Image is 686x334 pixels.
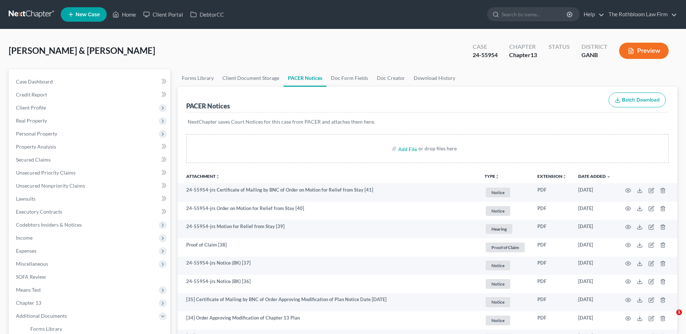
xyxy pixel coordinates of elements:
td: [34] Order Approving Modification of Chapter 13 Plan [178,311,479,330]
a: The Rothbloom Law Firm [605,8,677,21]
span: [PERSON_NAME] & [PERSON_NAME] [9,45,155,56]
a: Home [109,8,140,21]
span: Real Property [16,117,47,124]
div: 24-55954 [473,51,498,59]
span: Batch Download [622,97,660,103]
i: unfold_more [495,175,499,179]
a: DebtorCC [187,8,227,21]
td: PDF [532,275,572,293]
td: [35] Certificate of Mailing by BNC of Order Approving Modification of Plan Notice Date [DATE] [178,293,479,312]
td: PDF [532,220,572,238]
span: Notice [486,188,510,197]
span: Notice [486,206,510,216]
td: PDF [532,257,572,275]
td: [DATE] [572,183,617,202]
a: Notice [485,314,526,326]
span: Secured Claims [16,157,51,163]
a: Notice [485,187,526,198]
a: Forms Library [178,69,218,87]
span: Codebtors Insiders & Notices [16,222,82,228]
td: [DATE] [572,311,617,330]
a: Download History [409,69,460,87]
div: Chapter [509,51,537,59]
span: Additional Documents [16,313,67,319]
a: Client Portal [140,8,187,21]
div: Chapter [509,43,537,51]
td: [DATE] [572,257,617,275]
td: PDF [532,238,572,257]
span: New Case [76,12,100,17]
span: Unsecured Priority Claims [16,170,76,176]
a: Unsecured Nonpriority Claims [10,179,170,192]
span: 13 [531,51,537,58]
a: Proof of Claim [485,241,526,253]
a: Unsecured Priority Claims [10,166,170,179]
a: Doc Form Fields [327,69,372,87]
span: Unsecured Nonpriority Claims [16,183,85,189]
a: Lawsuits [10,192,170,205]
a: Case Dashboard [10,75,170,88]
div: Status [549,43,570,51]
span: Notice [486,261,510,270]
a: Doc Creator [372,69,409,87]
td: 24-55954-jrs Notice (BK) [37] [178,257,479,275]
i: unfold_more [562,175,567,179]
a: Hearing [485,223,526,235]
div: District [581,43,608,51]
i: unfold_more [216,175,220,179]
span: SOFA Review [16,274,46,280]
a: Notice [485,260,526,271]
input: Search by name... [502,8,568,21]
a: Executory Contracts [10,205,170,218]
td: PDF [532,202,572,220]
td: [DATE] [572,293,617,312]
a: Notice [485,278,526,290]
button: TYPEunfold_more [485,174,499,179]
span: Property Analysis [16,144,56,150]
td: [DATE] [572,202,617,220]
td: 24-55954-jrs Notice (BK) [36] [178,275,479,293]
td: 24-55954-jrs Certificate of Mailing by BNC of Order on Motion for Relief from Stay [41] [178,183,479,202]
td: 24-55954-jrs Motion for Relief from Stay [39] [178,220,479,238]
td: 24-55954-jrs Order on Motion for Relief from Stay [40] [178,202,479,220]
td: PDF [532,293,572,312]
a: Extensionunfold_more [537,174,567,179]
button: Preview [619,43,669,59]
a: Notice [485,296,526,308]
td: PDF [532,183,572,202]
span: Means Test [16,287,41,293]
span: Lawsuits [16,196,35,202]
span: Notice [486,279,510,289]
a: Date Added expand_more [578,174,611,179]
span: Income [16,235,33,241]
a: Client Document Storage [218,69,284,87]
iframe: Intercom live chat [661,309,679,327]
span: Personal Property [16,130,57,137]
span: Hearing [486,224,512,234]
a: Attachmentunfold_more [186,174,220,179]
div: Case [473,43,498,51]
button: Batch Download [609,93,666,108]
span: Notice [486,316,510,325]
span: Proof of Claim [486,243,525,252]
td: PDF [532,311,572,330]
span: Credit Report [16,91,47,98]
span: Chapter 13 [16,300,41,306]
td: [DATE] [572,220,617,238]
div: PACER Notices [186,102,230,110]
span: Miscellaneous [16,261,48,267]
a: Secured Claims [10,153,170,166]
span: Forms Library [30,326,62,332]
p: NextChapter saves Court Notices for this case from PACER and attaches them here. [188,118,667,125]
td: [DATE] [572,238,617,257]
a: Credit Report [10,88,170,101]
span: Executory Contracts [16,209,62,215]
a: Property Analysis [10,140,170,153]
a: SOFA Review [10,270,170,283]
span: Notice [486,297,510,307]
td: Proof of Claim [38] [178,238,479,257]
div: GANB [581,51,608,59]
span: Expenses [16,248,37,254]
a: Notice [485,205,526,217]
span: 1 [676,309,682,315]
